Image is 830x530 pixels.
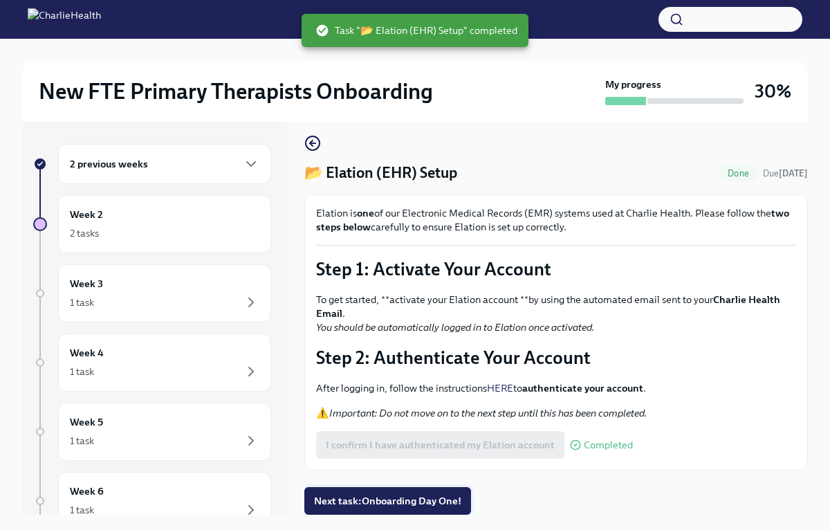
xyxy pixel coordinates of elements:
h4: 📂 Elation (EHR) Setup [304,163,457,183]
h6: Week 6 [70,484,104,499]
h6: 2 previous weeks [70,156,148,172]
em: You should be automatically logged in to Elation once activated. [316,321,594,333]
p: Elation is of our Electronic Medical Records (EMR) systems used at Charlie Health. Please follow ... [316,206,796,234]
span: August 29th, 2025 10:00 [763,167,808,180]
span: Next task : Onboarding Day One! [314,494,461,508]
h6: Week 5 [70,414,103,430]
h2: New FTE Primary Therapists Onboarding [39,77,433,105]
strong: authenticate your account [522,382,643,394]
a: Week 31 task [33,264,271,322]
a: Week 51 task [33,403,271,461]
div: 1 task [70,434,94,448]
div: 1 task [70,295,94,309]
a: HERE [487,382,513,394]
span: Done [719,168,757,179]
strong: [DATE] [779,168,808,179]
h6: Week 4 [70,345,104,360]
a: Week 61 task [33,472,271,530]
span: Due [763,168,808,179]
h6: Week 2 [70,207,103,222]
p: Step 2: Authenticate Your Account [316,345,796,370]
h6: Week 3 [70,276,103,291]
em: Important: Do not move on to the next step until this has been completed. [329,407,647,419]
div: 1 task [70,503,94,517]
p: To get started, **activate your Elation account **by using the automated email sent to your . [316,293,796,334]
p: ⚠️ [316,406,796,420]
strong: one [357,207,374,219]
h3: 30% [755,79,791,104]
a: Week 22 tasks [33,195,271,253]
a: Week 41 task [33,333,271,392]
p: Step 1: Activate Your Account [316,257,796,282]
div: 2 tasks [70,226,99,240]
p: After logging in, follow the instructions to . [316,381,796,395]
div: 1 task [70,365,94,378]
button: Next task:Onboarding Day One! [304,487,471,515]
span: Completed [584,440,633,450]
strong: My progress [605,77,661,91]
div: 2 previous weeks [58,144,271,184]
img: CharlieHealth [28,8,101,30]
span: Task "📂 Elation (EHR) Setup" completed [315,24,517,37]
